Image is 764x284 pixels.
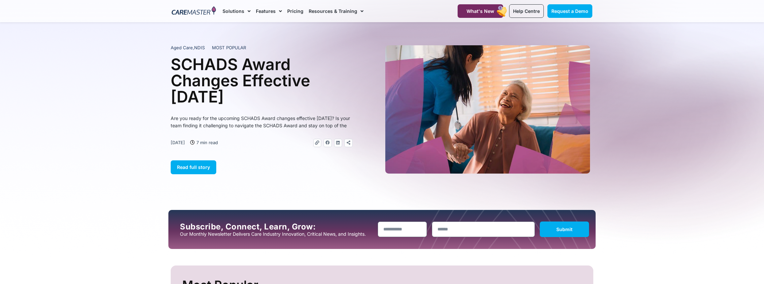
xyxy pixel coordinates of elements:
[509,4,544,18] a: Help Centre
[171,45,205,50] span: ,
[171,160,216,174] a: Read full story
[180,231,373,237] p: Our Monthly Newsletter Delivers Care Industry Innovation, Critical News, and Insights.
[385,45,590,174] img: A heartwarming moment where a support worker in a blue uniform, with a stethoscope draped over he...
[551,8,588,14] span: Request a Demo
[378,222,589,240] form: New Form
[195,139,218,146] span: 7 min read
[556,226,573,232] span: Submit
[171,115,352,129] p: Are you ready for the upcoming SCHADS Award changes effective [DATE]? Is your team finding it cha...
[212,45,246,51] span: MOST POPULAR
[180,222,373,231] h2: Subscribe, Connect, Learn, Grow:
[513,8,540,14] span: Help Centre
[171,140,185,145] time: [DATE]
[540,222,589,237] button: Submit
[547,4,592,18] a: Request a Demo
[177,164,210,170] span: Read full story
[171,45,193,50] span: Aged Care
[194,45,205,50] span: NDIS
[467,8,494,14] span: What's New
[172,6,216,16] img: CareMaster Logo
[458,4,503,18] a: What's New
[171,56,352,105] h1: SCHADS Award Changes Effective [DATE]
